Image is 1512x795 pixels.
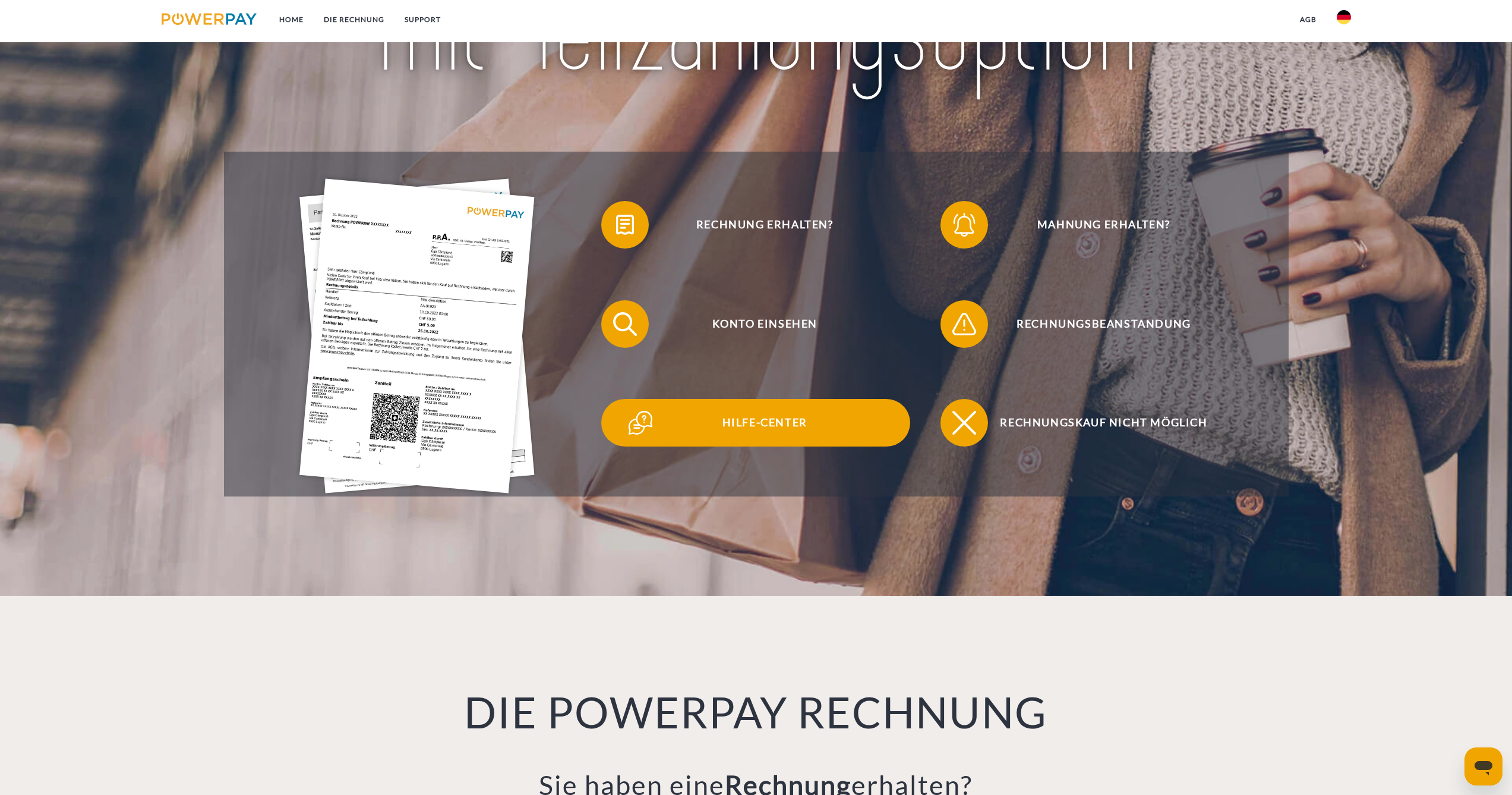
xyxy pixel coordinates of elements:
[601,201,910,249] button: Rechnung erhalten?
[610,309,640,339] img: qb_search.svg
[1290,9,1327,30] a: agb
[940,399,1249,447] button: Rechnungskauf nicht möglich
[1464,747,1502,785] iframe: Schaltfläche zum Öffnen des Messaging-Fensters
[340,685,1173,739] h1: DIE POWERPAY RECHNUNG
[601,399,910,447] button: Hilfe-Center
[314,9,394,30] a: DIE RECHNUNG
[619,300,910,348] span: Konto einsehen
[619,399,910,447] span: Hilfe-Center
[619,201,910,249] span: Rechnung erhalten?
[949,408,979,438] img: qb_close.svg
[162,13,257,25] img: logo-powerpay.svg
[394,9,451,30] a: SUPPORT
[626,408,655,438] img: qb_help.svg
[958,399,1249,447] span: Rechnungskauf nicht möglich
[958,201,1249,249] span: Mahnung erhalten?
[269,9,314,30] a: Home
[958,300,1249,348] span: Rechnungsbeanstandung
[610,210,640,240] img: qb_bill.svg
[949,309,979,339] img: qb_warning.svg
[940,201,1249,249] button: Mahnung erhalten?
[949,210,979,240] img: qb_bell.svg
[1337,10,1351,24] img: de
[601,300,910,348] button: Konto einsehen
[940,300,1249,348] button: Rechnungsbeanstandung
[299,178,535,493] img: single_invoice_powerpay_de.jpg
